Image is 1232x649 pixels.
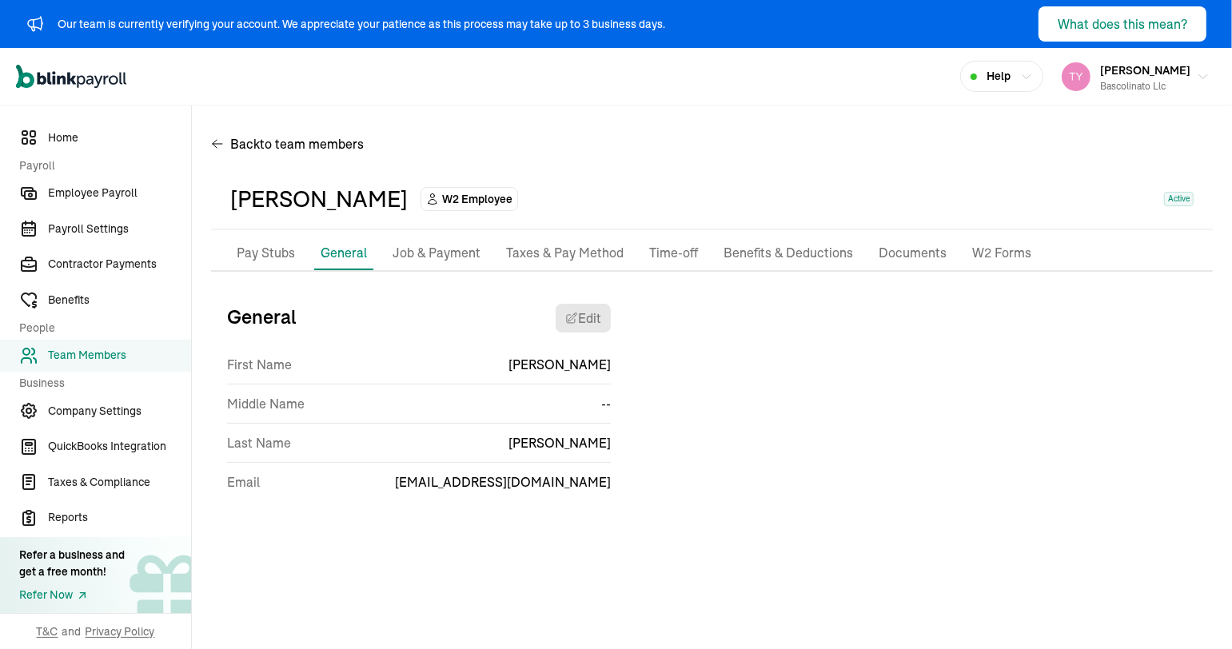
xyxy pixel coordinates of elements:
[987,68,1011,85] span: Help
[19,547,125,580] div: Refer a business and get a free month!
[58,16,665,33] div: Our team is currently verifying your account. We appreciate your patience as this process may tak...
[227,355,292,374] span: First Name
[227,304,297,332] h3: General
[442,191,512,207] span: W2 Employee
[601,394,611,413] span: --
[230,134,364,153] span: Back
[393,243,480,264] p: Job & Payment
[230,182,408,216] div: [PERSON_NAME]
[1055,57,1216,97] button: [PERSON_NAME]bascolinato llc
[506,243,624,264] p: Taxes & Pay Method
[966,476,1232,649] iframe: Chat Widget
[724,243,853,264] p: Benefits & Deductions
[48,474,191,491] span: Taxes & Compliance
[227,394,305,413] span: Middle Name
[879,243,947,264] p: Documents
[649,243,698,264] p: Time-off
[48,438,191,455] span: QuickBooks Integration
[48,256,191,273] span: Contractor Payments
[227,433,291,452] span: Last Name
[86,623,155,639] span: Privacy Policy
[19,157,181,174] span: Payroll
[321,243,367,262] p: General
[508,433,611,452] span: [PERSON_NAME]
[48,403,191,420] span: Company Settings
[48,221,191,237] span: Payroll Settings
[227,472,260,492] span: Email
[48,347,191,364] span: Team Members
[395,472,611,492] span: [EMAIL_ADDRESS][DOMAIN_NAME]
[19,320,181,336] span: People
[19,587,125,603] a: Refer Now
[48,509,191,526] span: Reports
[1039,6,1206,42] button: What does this mean?
[48,185,191,201] span: Employee Payroll
[48,129,191,146] span: Home
[211,125,364,163] button: Backto team members
[556,304,611,332] button: Edit
[19,375,181,392] span: Business
[972,243,1031,264] p: W2 Forms
[237,243,295,264] p: Pay Stubs
[16,54,126,100] nav: Global
[1100,63,1190,78] span: [PERSON_NAME]
[508,355,611,374] span: [PERSON_NAME]
[1058,14,1187,34] div: What does this mean?
[260,134,364,153] span: to team members
[960,61,1043,92] button: Help
[1164,192,1194,206] span: Active
[1100,79,1190,94] div: bascolinato llc
[48,292,191,309] span: Benefits
[37,623,58,639] span: T&C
